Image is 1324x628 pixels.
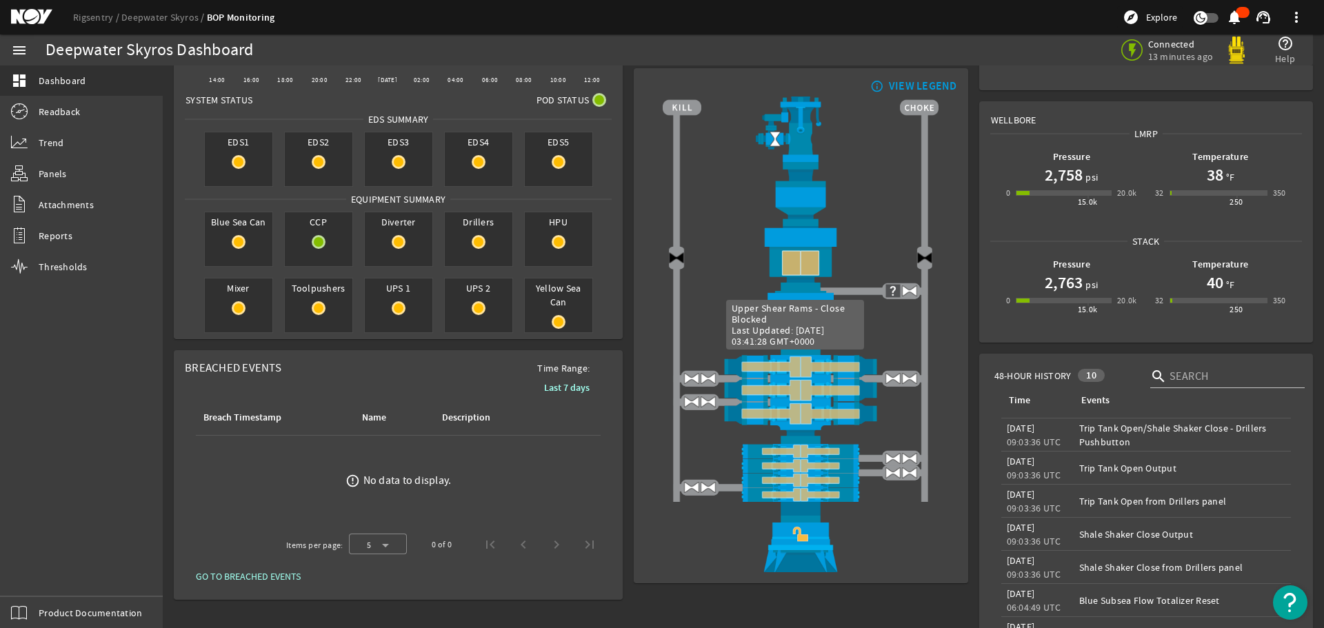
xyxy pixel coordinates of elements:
legacy-datetime-component: [DATE] [1007,422,1035,434]
span: EDS1 [205,132,272,152]
div: Blue Subsea Flow Totalizer Reset [1079,594,1285,607]
legacy-datetime-component: 09:03:36 UTC [1007,469,1061,481]
div: Wellbore [980,102,1312,127]
legacy-datetime-component: [DATE] [1007,554,1035,567]
div: No data to display. [363,474,452,487]
div: 250 [1230,195,1243,209]
span: Mixer [205,278,272,298]
div: 250 [1230,303,1243,316]
a: Rigsentry [73,11,121,23]
img: UnknownValve.png [885,283,901,299]
h1: 2,763 [1045,272,1083,294]
span: Panels [39,167,67,181]
img: BopBodyShearBottom.png [663,425,939,443]
b: Temperature [1192,150,1248,163]
img: ValveOpen.png [700,479,716,496]
span: 48-Hour History [994,369,1072,383]
img: RiserAdapter.png [663,97,939,162]
span: Time Range: [526,361,601,375]
div: 20.0k [1117,294,1137,307]
a: BOP Monitoring [207,11,275,24]
span: EDS3 [365,132,432,152]
mat-icon: help_outline [1277,35,1294,52]
img: ValveOpen.png [885,370,901,387]
span: Yellow Sea Can [525,278,592,312]
div: Description [440,410,539,425]
span: Breached Events [185,361,281,375]
img: UpperAnnularCloseBlock.png [663,226,939,291]
div: 10 [1078,369,1105,382]
span: Connected [1148,38,1214,50]
legacy-datetime-component: 06:04:49 UTC [1007,601,1061,614]
span: Stack [1127,234,1164,248]
text: 10:00 [550,76,566,84]
span: 13 minutes ago [1148,50,1214,63]
div: Shale Shaker Close Output [1079,527,1285,541]
div: Name [362,410,386,425]
img: ValveOpen.png [683,370,700,387]
text: 20:00 [312,76,328,84]
span: psi [1083,170,1098,184]
span: Blue Sea Can [205,212,272,232]
span: Explore [1146,10,1177,24]
div: Breach Timestamp [203,410,281,425]
button: Explore [1117,6,1183,28]
img: PipeRamCloseBlock.png [663,458,939,473]
legacy-datetime-component: [DATE] [1007,587,1035,600]
mat-icon: support_agent [1255,9,1272,26]
span: UPS 2 [445,278,512,298]
span: Dashboard [39,74,86,88]
span: EDS4 [445,132,512,152]
span: Toolpushers [285,278,352,298]
button: Open Resource Center [1273,585,1307,620]
mat-icon: error_outline [345,474,360,488]
img: Valve2Open.png [767,131,783,148]
img: ShearRamCloseBlock.png [663,378,939,402]
img: ValveOpen.png [700,394,716,410]
img: ValveOpen.png [700,370,716,387]
i: search [1150,368,1167,385]
div: Shale Shaker Close from Drillers panel [1079,560,1285,574]
span: °F [1223,170,1235,184]
span: CCP [285,212,352,232]
img: LowerAnnularCloseBlock.png [663,291,939,354]
span: GO TO BREACHED EVENTS [196,569,301,583]
span: Product Documentation [39,606,142,620]
span: UPS 1 [365,278,432,298]
div: Trip Tank Open from Drillers panel [1079,494,1285,508]
div: 0 [1006,294,1010,307]
input: Search [1170,368,1294,385]
div: Name [360,410,423,425]
button: GO TO BREACHED EVENTS [185,564,312,589]
legacy-datetime-component: 09:03:36 UTC [1007,436,1061,448]
legacy-datetime-component: [DATE] [1007,455,1035,467]
div: Time [1007,393,1063,408]
span: Readback [39,105,80,119]
div: 15.0k [1078,303,1098,316]
span: Drillers [445,212,512,232]
mat-icon: info_outline [867,81,884,92]
div: Events [1081,393,1110,408]
img: PipeRamCloseBlock.png [663,487,939,502]
img: ValveOpen.png [901,370,918,387]
b: Pressure [1053,150,1090,163]
span: LMRP [1130,127,1163,141]
div: Items per page: [286,538,343,552]
div: 0 [1006,186,1010,200]
span: °F [1223,278,1235,292]
span: EDS2 [285,132,352,152]
img: WellheadConnectorUnlockBlock.png [663,502,939,572]
img: Valve2Close.png [668,250,685,267]
img: ValveOpen.png [683,394,700,410]
div: Events [1079,393,1280,408]
span: Thresholds [39,260,88,274]
div: 350 [1273,186,1286,200]
img: ValveOpen.png [885,450,901,467]
button: more_vert [1280,1,1313,34]
b: Last 7 days [544,381,590,394]
text: 18:00 [277,76,293,84]
text: 02:00 [414,76,430,84]
text: 16:00 [243,76,259,84]
img: Valve2Close.png [916,250,933,267]
legacy-datetime-component: 09:03:36 UTC [1007,568,1061,580]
